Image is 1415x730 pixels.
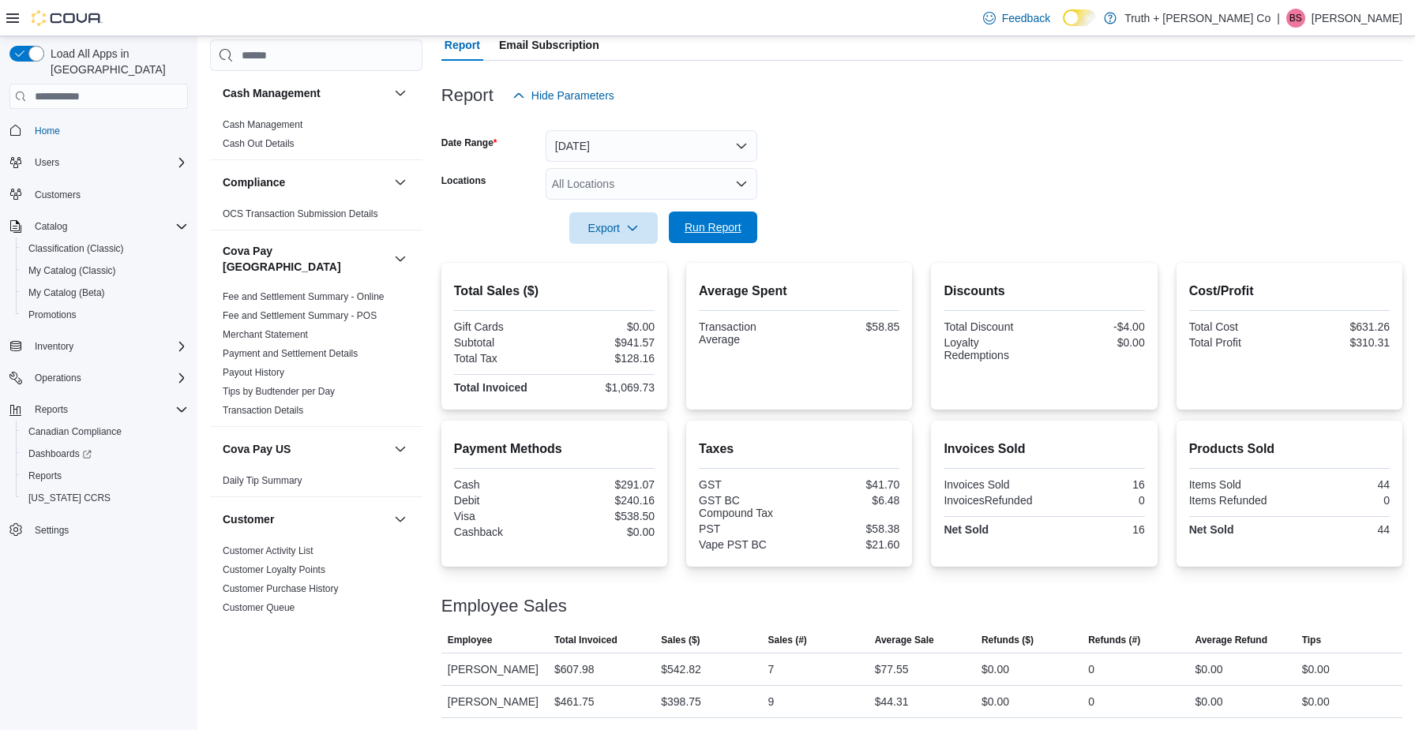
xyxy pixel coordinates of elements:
span: Operations [28,369,188,387]
h3: Report [441,86,494,105]
a: Classification (Classic) [22,239,130,258]
a: Reports [22,466,68,485]
div: PST [699,522,796,535]
button: Catalog [28,217,73,236]
span: Export [579,212,648,244]
span: Users [28,153,188,172]
div: $0.00 [557,320,655,333]
span: Feedback [1002,10,1050,26]
div: Total Cost [1189,320,1286,333]
div: Cash [454,478,551,491]
div: $21.60 [802,538,899,551]
span: Catalog [35,220,67,233]
div: Subtotal [454,336,551,349]
span: Classification (Classic) [28,242,124,255]
span: Canadian Compliance [28,425,122,438]
button: Home [3,118,194,141]
button: Promotions [16,304,194,326]
div: $542.82 [661,660,701,679]
div: InvoicesRefunded [944,494,1041,507]
div: Items Refunded [1189,494,1286,507]
button: Compliance [391,173,410,192]
button: Customers [3,183,194,206]
p: [PERSON_NAME] [1312,9,1402,28]
div: $128.16 [557,352,655,365]
h2: Invoices Sold [944,440,1144,459]
button: Users [28,153,66,172]
button: Customer [391,510,410,529]
button: Catalog [3,215,194,238]
div: $1,069.73 [557,381,655,394]
div: $607.98 [554,660,595,679]
div: $291.07 [557,478,655,491]
span: Customers [35,189,81,201]
button: Export [569,212,658,244]
a: Promotions [22,305,83,324]
div: $41.70 [802,478,899,491]
div: Loyalty Redemptions [944,336,1041,361]
div: $58.38 [802,522,899,535]
button: Users [3,152,194,174]
nav: Complex example [9,112,188,582]
span: Sales (#) [768,634,806,646]
a: Cash Management [223,119,302,130]
button: Operations [3,367,194,389]
button: Cash Management [391,84,410,103]
span: Email Subscription [499,29,599,61]
span: Average Refund [1195,634,1267,646]
a: Dashboards [16,443,194,465]
span: Home [35,125,60,137]
a: My Catalog (Classic) [22,261,122,280]
h3: Customer [223,511,274,527]
label: Date Range [441,137,497,149]
a: Home [28,122,66,140]
span: Dashboards [22,444,188,463]
div: Debit [454,494,551,507]
h3: Cova Pay US [223,441,291,457]
span: Operations [35,372,81,384]
div: $58.85 [802,320,899,333]
a: Payout History [223,367,284,378]
span: Inventory [35,340,73,353]
div: Total Discount [944,320,1041,333]
span: Report [445,29,480,61]
span: Promotions [28,309,77,321]
div: [PERSON_NAME] [441,686,548,717]
span: My Catalog (Beta) [28,286,105,299]
div: Items Sold [1189,478,1286,491]
button: Reports [28,400,74,419]
a: Feedback [977,2,1057,34]
div: $77.55 [875,660,909,679]
div: 16 [1048,523,1145,536]
div: Invoices Sold [944,478,1041,491]
div: $44.31 [875,692,909,711]
div: $0.00 [981,692,1009,711]
h3: Cova Pay [GEOGRAPHIC_DATA] [223,243,388,275]
span: Inventory [28,337,188,356]
div: $6.48 [802,494,899,507]
span: Tips [1302,634,1321,646]
div: $0.00 [981,660,1009,679]
a: Customer Activity List [223,545,313,556]
div: Total Tax [454,352,551,365]
div: $398.75 [661,692,701,711]
div: Gift Cards [454,320,551,333]
strong: Total Invoiced [454,381,527,394]
a: Tips by Budtender per Day [223,386,335,397]
div: $0.00 [1195,660,1222,679]
button: Settings [3,518,194,541]
div: Transaction Average [699,320,796,346]
div: $0.00 [1195,692,1222,711]
span: Settings [35,524,69,537]
button: Hide Parameters [506,80,621,111]
span: Home [28,120,188,140]
span: My Catalog (Beta) [22,283,188,302]
button: [DATE] [546,130,757,162]
button: Inventory [3,335,194,358]
span: Dark Mode [1063,26,1064,27]
div: Vape PST BC [699,538,796,551]
h2: Products Sold [1189,440,1390,459]
button: Classification (Classic) [16,238,194,260]
div: 16 [1048,478,1145,491]
label: Locations [441,174,486,187]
